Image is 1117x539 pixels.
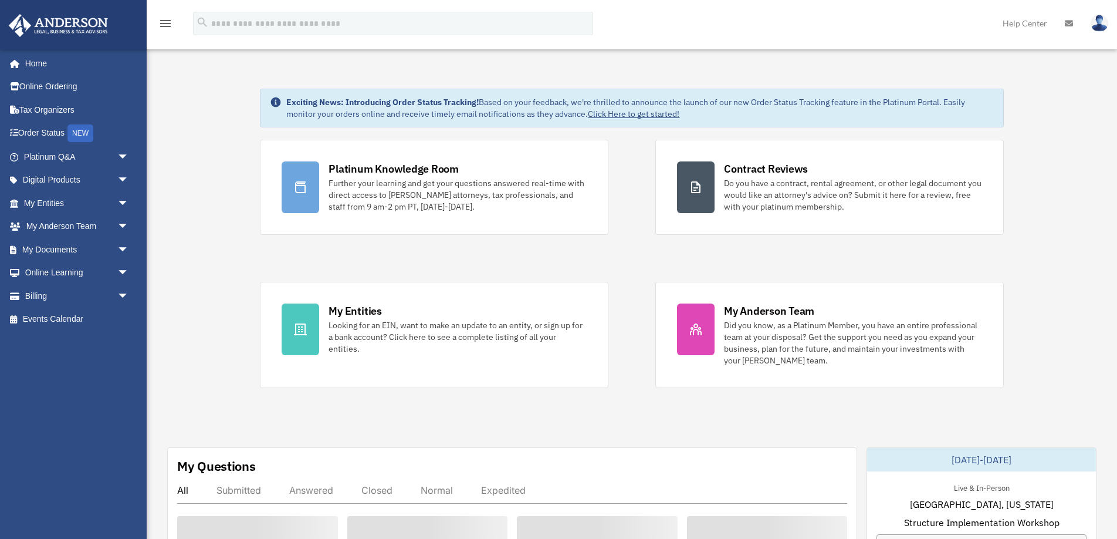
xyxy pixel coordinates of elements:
a: Online Learningarrow_drop_down [8,261,147,285]
div: Expedited [481,484,526,496]
a: Events Calendar [8,308,147,331]
a: My Anderson Teamarrow_drop_down [8,215,147,238]
div: Further your learning and get your questions answered real-time with direct access to [PERSON_NAM... [329,177,587,213]
a: Online Ordering [8,75,147,99]
div: NEW [67,124,93,142]
a: Click Here to get started! [588,109,679,119]
strong: Exciting News: Introducing Order Status Tracking! [286,97,479,107]
span: arrow_drop_down [117,238,141,262]
div: [DATE]-[DATE] [867,448,1096,471]
div: My Questions [177,457,256,475]
a: Tax Organizers [8,98,147,122]
div: Did you know, as a Platinum Member, you have an entire professional team at your disposal? Get th... [724,319,982,366]
span: arrow_drop_down [117,284,141,308]
a: menu [158,21,172,31]
span: arrow_drop_down [117,191,141,215]
span: arrow_drop_down [117,261,141,285]
a: Contract Reviews Do you have a contract, rental agreement, or other legal document you would like... [655,140,1004,235]
img: User Pic [1091,15,1108,32]
div: Based on your feedback, we're thrilled to announce the launch of our new Order Status Tracking fe... [286,96,993,120]
a: Platinum Knowledge Room Further your learning and get your questions answered real-time with dire... [260,140,608,235]
div: Looking for an EIN, want to make an update to an entity, or sign up for a bank account? Click her... [329,319,587,355]
a: My Entitiesarrow_drop_down [8,191,147,215]
img: Anderson Advisors Platinum Portal [5,14,111,37]
a: My Anderson Team Did you know, as a Platinum Member, you have an entire professional team at your... [655,282,1004,388]
a: Home [8,52,141,75]
div: Closed [361,484,392,496]
span: [GEOGRAPHIC_DATA], [US_STATE] [910,497,1054,511]
span: arrow_drop_down [117,145,141,169]
a: Platinum Q&Aarrow_drop_down [8,145,147,169]
div: My Entities [329,304,381,318]
div: Answered [289,484,333,496]
div: Platinum Knowledge Room [329,161,459,176]
a: My Documentsarrow_drop_down [8,238,147,261]
div: All [177,484,188,496]
span: arrow_drop_down [117,169,141,193]
div: Contract Reviews [724,161,808,176]
div: Normal [421,484,453,496]
a: Billingarrow_drop_down [8,284,147,308]
span: Structure Implementation Workshop [904,516,1060,530]
a: Digital Productsarrow_drop_down [8,169,147,192]
a: My Entities Looking for an EIN, want to make an update to an entity, or sign up for a bank accoun... [260,282,608,388]
div: Live & In-Person [945,481,1019,493]
div: My Anderson Team [724,304,814,318]
div: Do you have a contract, rental agreement, or other legal document you would like an attorney's ad... [724,177,982,213]
span: arrow_drop_down [117,215,141,239]
i: menu [158,16,172,31]
div: Submitted [216,484,261,496]
a: Order StatusNEW [8,122,147,146]
i: search [196,16,209,29]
